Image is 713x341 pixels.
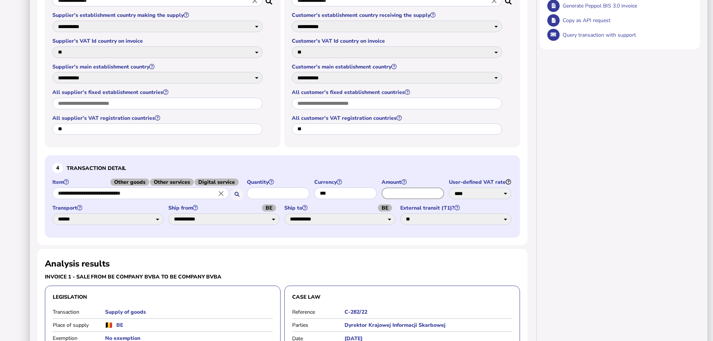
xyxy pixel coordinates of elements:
h3: Case law [292,293,512,301]
section: Define the item, and answer additional questions [45,155,520,237]
label: Place of supply [53,322,105,329]
label: External transit (T1)? [400,204,512,211]
div: Query transaction with support [561,28,693,42]
label: Customer's VAT Id country on invoice [292,37,503,45]
img: be.png [105,322,113,328]
label: Transaction [53,308,105,316]
label: Supplier's establishment country making the supply [52,12,264,19]
label: Reference [292,308,345,316]
h3: Transaction detail [52,163,512,173]
h3: Legislation [53,293,273,301]
label: Transport [52,204,165,211]
label: Item [52,179,243,186]
div: 4 [52,163,63,173]
label: All customer's fixed establishment countries [292,89,503,96]
div: Copy as API request [561,13,693,28]
label: Amount [382,179,445,186]
button: Query transaction with support [547,29,560,41]
span: Other services [150,179,194,186]
label: Customer's main establishment country [292,63,503,70]
label: All customer's VAT registration countries [292,115,503,122]
label: Ship to [284,204,397,211]
h2: Analysis results [45,258,110,270]
label: Quantity [247,179,310,186]
span: Other goods [110,179,149,186]
h5: C-282/22 [345,308,512,316]
button: Search for an item by HS code or use natural language description [231,188,243,201]
h5: Supply of goods [105,308,273,316]
span: BE [378,204,392,211]
label: Parties [292,322,345,329]
span: BE [262,204,276,211]
label: Supplier's VAT Id country on invoice [52,37,264,45]
label: User-defined VAT rate [449,179,512,186]
label: Customer's establishment country receiving the supply [292,12,503,19]
button: Copy data as API request body to clipboard [547,14,560,27]
label: Supplier's main establishment country [52,63,264,70]
h5: BE [116,322,123,329]
h5: Dyrektor Krajowej Informacji Skarbowej [345,322,512,329]
span: Digital service [195,179,239,186]
label: Currency [314,179,378,186]
h3: Invoice 1 - sale from BE Company BVBA to BE Company BVBA [45,273,281,280]
label: All supplier's VAT registration countries [52,115,264,122]
i: Close [217,189,225,198]
label: Ship from [168,204,281,211]
label: All supplier's fixed establishment countries [52,89,264,96]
